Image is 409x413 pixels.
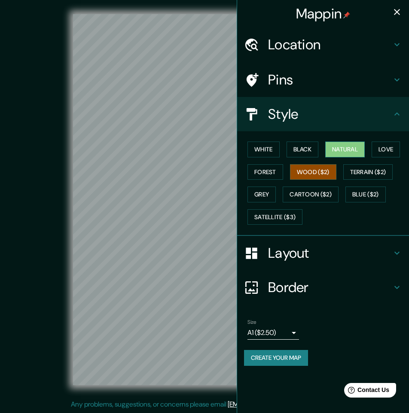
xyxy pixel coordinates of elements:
[333,380,400,404] iframe: Help widget launcher
[296,5,351,22] h4: Mappin
[71,399,335,410] p: Any problems, suggestions, or concerns please email .
[247,326,299,340] div: A1 ($2.50)
[268,244,392,262] h4: Layout
[247,319,256,326] label: Size
[343,12,350,18] img: pin-icon.png
[247,187,276,202] button: Grey
[244,350,308,366] button: Create your map
[237,27,409,62] div: Location
[343,164,393,180] button: Terrain ($2)
[283,187,339,202] button: Cartoon ($2)
[268,279,392,296] h4: Border
[290,164,336,180] button: Wood ($2)
[73,14,336,385] canvas: Map
[237,236,409,270] div: Layout
[345,187,386,202] button: Blue ($2)
[372,142,400,157] button: Love
[228,400,334,409] a: [EMAIL_ADDRESS][DOMAIN_NAME]
[237,270,409,304] div: Border
[268,36,392,53] h4: Location
[287,142,319,157] button: Black
[247,209,302,225] button: Satellite ($3)
[268,106,392,123] h4: Style
[247,164,283,180] button: Forest
[237,97,409,131] div: Style
[268,71,392,88] h4: Pins
[247,142,280,157] button: White
[325,142,365,157] button: Natural
[237,63,409,97] div: Pins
